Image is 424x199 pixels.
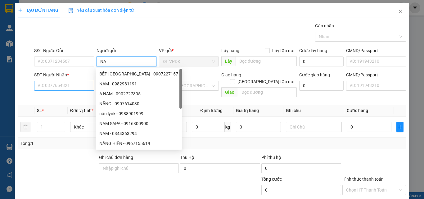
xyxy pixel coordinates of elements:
span: Tổng cước [261,177,282,182]
img: logo.jpg [8,8,39,39]
span: Lấy tận nơi [270,47,297,54]
span: [GEOGRAPHIC_DATA] tận nơi [235,78,297,85]
span: ĐL VPDK [163,57,215,66]
span: plus [397,124,403,129]
input: Dọc đường [238,87,297,97]
span: Giá trị hàng [236,108,259,113]
div: NAM - 0344363294 [96,129,182,138]
div: nâu lynk - 0988901999 [99,110,178,117]
div: NAM SAPA - 0916300900 [99,120,178,127]
div: BẾP NAM HẢI - 0907227157 [96,69,182,79]
input: Ghi chú đơn hàng [99,163,179,173]
div: A NAM - 0902727395 [99,90,178,97]
div: NAM - 0344363294 [99,130,178,137]
b: Gửi khách hàng [38,9,61,38]
span: SL [37,108,42,113]
label: Cước lấy hàng [299,48,327,53]
label: Hình thức thanh toán [342,177,384,182]
span: kg [225,122,231,132]
div: Người gửi [97,47,156,54]
label: Gán nhãn [315,23,334,28]
div: CMND/Passport [346,71,406,78]
input: Dọc đường [236,56,297,66]
button: Close [392,3,409,20]
span: close [398,9,403,14]
li: (c) 2017 [52,29,85,37]
div: BẾP [GEOGRAPHIC_DATA] - 0907227157 [99,70,178,77]
input: 0 [236,122,281,132]
span: Lấy hàng [221,48,239,53]
input: Cước lấy hàng [299,57,344,66]
div: SĐT Người Gửi [34,47,94,54]
div: NAM - 0982981191 [96,79,182,89]
div: nâu lynk - 0988901999 [96,109,182,119]
th: Ghi chú [283,105,344,117]
div: NĂNG - 0907614030 [99,100,178,107]
div: NĂNG HIỀN - 0967155619 [96,138,182,148]
div: A NAM - 0902727395 [96,89,182,99]
label: Ghi chú đơn hàng [99,155,133,160]
div: SĐT Người Nhận [34,71,94,78]
span: Khác [74,122,122,132]
span: Định lượng [200,108,222,113]
div: NAM SAPA - 0916300900 [96,119,182,129]
b: [DOMAIN_NAME] [52,24,85,29]
span: Giao hàng [221,72,241,77]
div: NĂNG - 0907614030 [96,99,182,109]
div: NAM - 0982981191 [99,80,178,87]
div: VP gửi [159,47,219,54]
div: NĂNG HIỀN - 0967155619 [99,140,178,147]
span: Đơn vị tính [70,108,93,113]
img: logo.jpg [67,8,82,23]
div: CMND/Passport [346,47,406,54]
label: Cước giao hàng [299,72,330,77]
b: Phúc An Express [8,40,32,80]
span: Giao [221,87,238,97]
span: Cước hàng [347,108,368,113]
span: plus [18,8,22,12]
div: Phí thu hộ [261,154,341,163]
input: Cước giao hàng [299,81,344,91]
input: Ghi Chú [286,122,342,132]
div: Tổng: 1 [20,140,164,147]
button: delete [20,122,30,132]
span: Thu Hộ [180,155,194,160]
img: icon [68,8,73,13]
span: Lấy [221,56,236,66]
button: plus [396,122,404,132]
span: TẠO ĐƠN HÀNG [18,8,58,13]
span: Yêu cầu xuất hóa đơn điện tử [68,8,134,13]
